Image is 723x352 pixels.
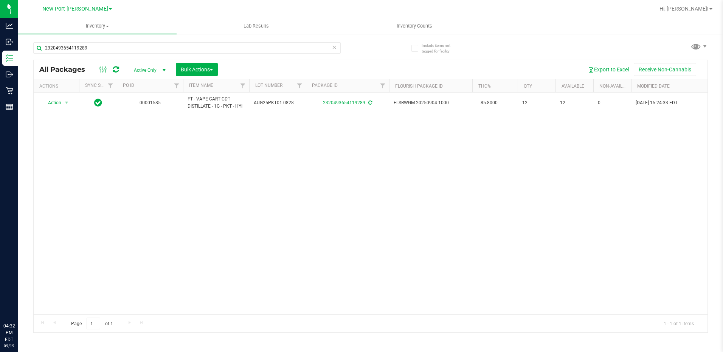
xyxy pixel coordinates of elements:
span: Sync from Compliance System [367,100,372,105]
span: Action [41,97,62,108]
inline-svg: Retail [6,87,13,94]
a: Inventory Counts [335,18,494,34]
span: Lab Results [233,23,279,29]
a: Item Name [189,83,213,88]
a: Filter [104,79,117,92]
span: In Sync [94,97,102,108]
span: Inventory [18,23,177,29]
button: Bulk Actions [176,63,218,76]
span: 0 [598,99,627,107]
p: 04:32 PM EDT [3,323,15,343]
a: Non-Available [599,83,633,89]
inline-svg: Inventory [6,54,13,62]
span: FT - VAPE CART CDT DISTILLATE - 1G - PKT - HYI [188,96,245,110]
span: Inventory Counts [386,23,442,29]
span: 85.8000 [477,97,501,108]
a: Available [562,83,584,89]
button: Export to Excel [583,63,634,76]
span: FLSRWGM-20250904-1000 [394,99,468,107]
iframe: Resource center [8,292,30,314]
span: Hi, [PERSON_NAME]! [659,6,709,12]
a: Inventory [18,18,177,34]
span: AUG25PKT01-0828 [254,99,301,107]
span: All Packages [39,65,93,74]
a: 2320493654119289 [323,100,365,105]
a: 00001585 [140,100,161,105]
a: THC% [478,83,491,89]
inline-svg: Outbound [6,71,13,78]
a: Lab Results [177,18,335,34]
span: [DATE] 15:24:33 EDT [636,99,678,107]
a: Qty [524,83,532,89]
a: PO ID [123,83,134,88]
p: 09/19 [3,343,15,349]
a: Filter [171,79,183,92]
span: 12 [560,99,589,107]
span: Page of 1 [65,318,119,329]
inline-svg: Inbound [6,38,13,46]
div: Actions [39,83,76,89]
a: Flourish Package ID [395,83,443,89]
a: Package ID [312,83,338,88]
a: Filter [377,79,389,92]
span: Include items not tagged for facility [422,43,459,54]
a: Filter [293,79,306,92]
inline-svg: Reports [6,103,13,111]
span: New Port [PERSON_NAME] [42,6,108,12]
button: Receive Non-Cannabis [634,63,696,76]
a: Lot Number [255,83,282,88]
span: 12 [522,99,551,107]
span: Bulk Actions [181,66,213,73]
inline-svg: Analytics [6,22,13,29]
span: select [62,97,71,108]
a: Modified Date [637,83,670,89]
a: Sync Status [85,83,114,88]
a: Filter [237,79,249,92]
input: Search Package ID, Item Name, SKU, Lot or Part Number... [33,42,341,54]
span: 1 - 1 of 1 items [658,318,700,329]
span: Clear [332,42,337,52]
input: 1 [87,318,100,329]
